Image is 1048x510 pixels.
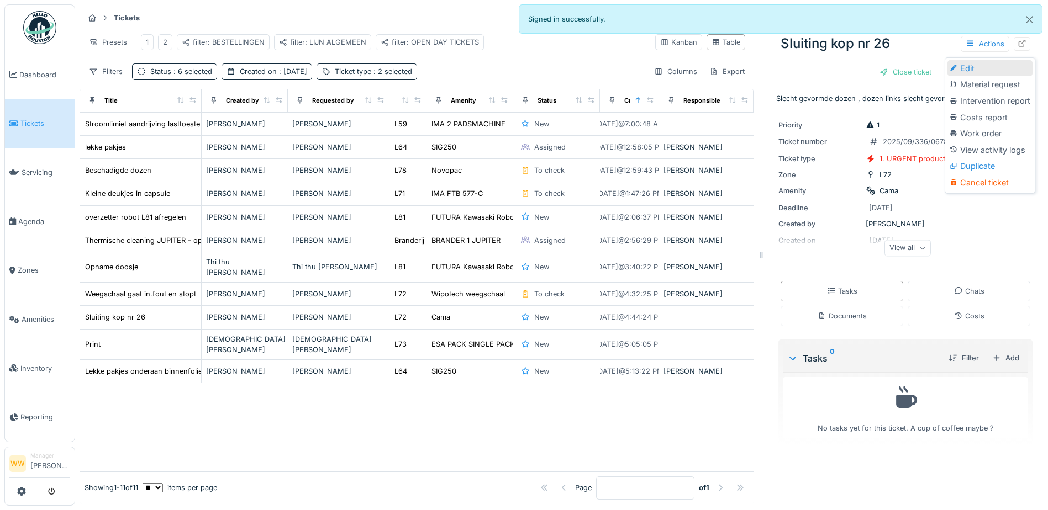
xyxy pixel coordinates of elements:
[596,188,663,199] div: [DATE] @ 1:47:26 PM
[704,63,750,79] div: Export
[292,119,385,129] div: [PERSON_NAME]
[431,339,537,349] div: ESA PACK SINGLE PACKMACH
[660,37,697,47] div: Kanban
[20,118,70,129] span: Tickets
[594,312,665,322] div: [DATE] @ 4:44:24 PM
[431,235,501,246] div: BRANDER 1 JUPITER
[206,289,284,299] div: [PERSON_NAME]
[18,265,70,275] span: Zones
[277,67,307,76] span: : [DATE]
[20,412,70,422] span: Reporting
[30,451,70,475] li: [PERSON_NAME]
[146,37,149,47] div: 1
[880,153,1006,164] div: 1. URGENT production line disruption
[394,119,407,129] div: L59
[22,167,70,178] span: Servicing
[880,169,892,180] div: L72
[663,366,750,376] div: [PERSON_NAME]
[85,188,170,199] div: Kleine deukjes in capsule
[778,219,1033,229] div: [PERSON_NAME]
[594,289,665,299] div: [DATE] @ 4:32:25 PM
[595,366,663,376] div: [DATE] @ 5:13:22 PM
[85,165,151,176] div: Beschadigde dozen
[394,262,405,272] div: L81
[594,262,665,272] div: [DATE] @ 3:40:22 PM
[431,188,483,199] div: IMA FTB 577-C
[85,212,186,222] div: overzetter robot L81 afregelen
[371,67,412,76] span: : 2 selected
[866,120,880,130] div: 1
[988,350,1024,365] div: Add
[292,366,385,376] div: [PERSON_NAME]
[663,188,750,199] div: [PERSON_NAME]
[431,262,517,272] div: FUTURA Kawasaki Robot
[394,289,407,299] div: L72
[534,188,565,199] div: To check
[206,212,284,222] div: [PERSON_NAME]
[947,60,1033,77] div: Edit
[534,235,566,246] div: Assigned
[787,352,940,365] div: Tasks
[206,366,284,376] div: [PERSON_NAME]
[778,153,861,164] div: Ticket type
[593,165,666,176] div: [DATE] @ 12:59:43 PM
[394,165,407,176] div: L78
[394,235,424,246] div: Branderij
[1017,5,1042,34] button: Close
[292,312,385,322] div: [PERSON_NAME]
[85,339,101,349] div: Print
[394,339,407,349] div: L73
[538,96,556,105] div: Status
[575,482,592,493] div: Page
[776,29,1035,58] div: Sluiting kop nr 26
[292,188,385,199] div: [PERSON_NAME]
[663,235,750,246] div: [PERSON_NAME]
[883,136,952,147] div: 2025/09/336/06783
[947,158,1033,174] div: Duplicate
[431,289,505,299] div: Wipotech weegschaal
[85,142,126,152] div: lekke pakjes
[534,212,549,222] div: New
[624,96,657,105] div: Created on
[85,262,138,272] div: Opname doosje
[163,37,167,47] div: 2
[22,314,70,325] span: Amenities
[776,93,1035,104] p: Slecht gevormde dozen , dozen links slecht gevormd + vooraan links open.
[947,109,1033,126] div: Costs report
[394,366,407,376] div: L64
[778,219,861,229] div: Created by
[875,65,936,79] div: Close ticket
[394,188,405,199] div: L71
[534,119,549,129] div: New
[790,382,1021,433] div: No tasks yet for this ticket. A cup of coffee maybe ?
[171,67,212,76] span: : 6 selected
[594,119,665,129] div: [DATE] @ 7:00:48 AM
[961,36,1009,52] div: Actions
[712,37,740,47] div: Table
[954,286,984,296] div: Chats
[279,37,366,47] div: filter: LIJN ALGEMEEN
[143,482,217,493] div: items per page
[394,142,407,152] div: L64
[663,165,750,176] div: [PERSON_NAME]
[84,63,128,79] div: Filters
[292,262,385,272] div: Thi thu [PERSON_NAME]
[18,216,70,227] span: Agenda
[534,142,566,152] div: Assigned
[431,212,517,222] div: FUTURA Kawasaki Robot
[104,96,118,105] div: Title
[85,482,138,493] div: Showing 1 - 11 of 11
[394,312,407,322] div: L72
[594,212,664,222] div: [DATE] @ 2:06:37 PM
[30,451,70,460] div: Manager
[240,66,307,77] div: Created on
[594,235,665,246] div: [DATE] @ 2:56:29 PM
[947,125,1033,142] div: Work order
[663,142,750,152] div: [PERSON_NAME]
[292,142,385,152] div: [PERSON_NAME]
[649,63,702,79] div: Columns
[9,455,26,472] li: WW
[206,188,284,199] div: [PERSON_NAME]
[778,120,861,130] div: Priority
[884,240,931,256] div: View all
